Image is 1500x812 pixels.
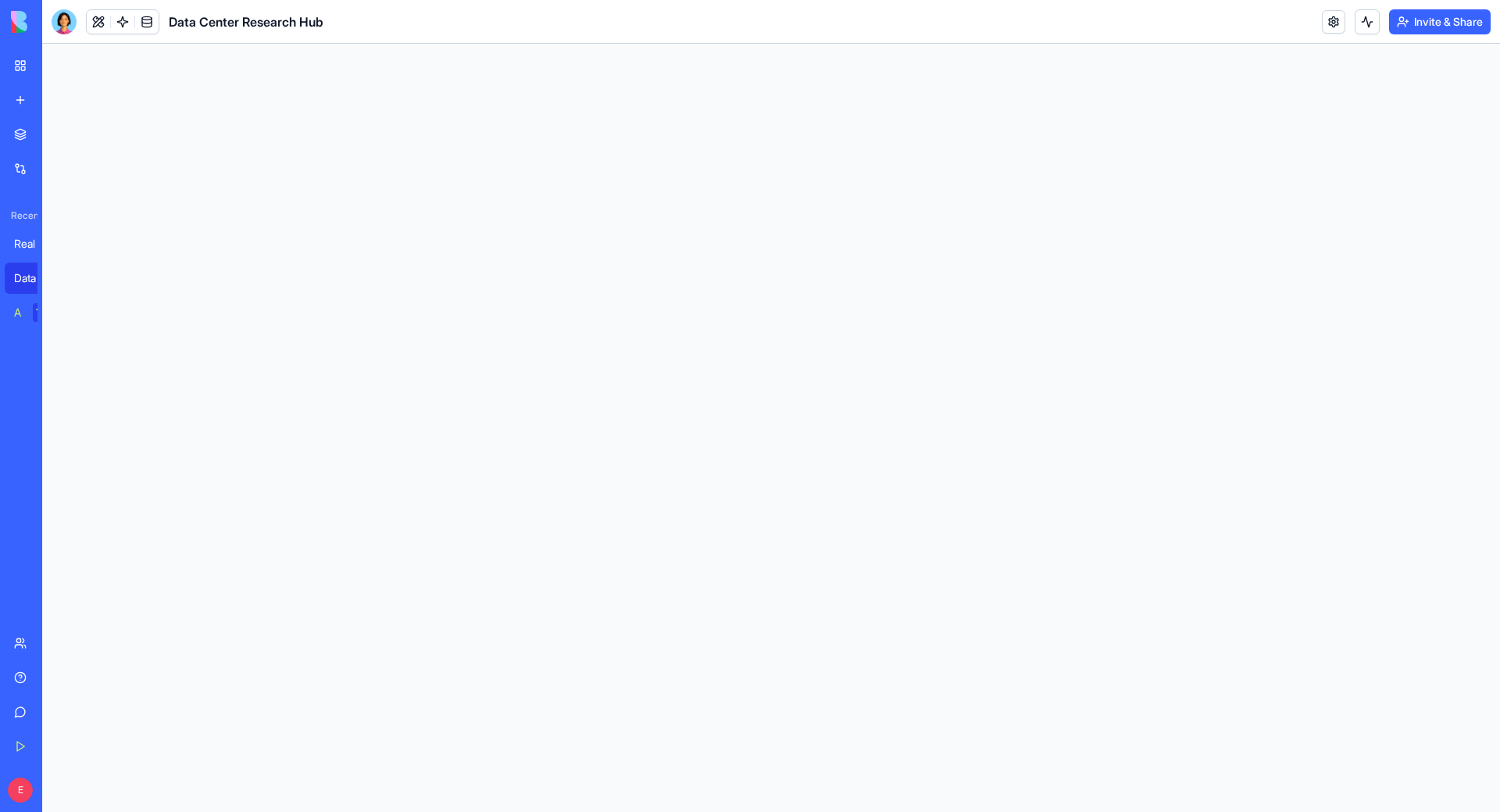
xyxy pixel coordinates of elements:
span: E [8,778,33,803]
a: Real Estate Due Diligence Hub [5,228,67,259]
span: Recent [5,209,37,222]
div: TRY [33,303,58,322]
span: Data Center Research Hub [169,13,323,31]
a: Data Center Research Hub [5,263,67,294]
button: Invite & Share [1389,9,1491,34]
div: AI Logo Generator [14,305,22,320]
a: AI Logo GeneratorTRY [5,297,67,328]
img: logo [11,11,108,33]
div: Real Estate Due Diligence Hub [14,236,58,252]
div: Data Center Research Hub [14,270,58,286]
